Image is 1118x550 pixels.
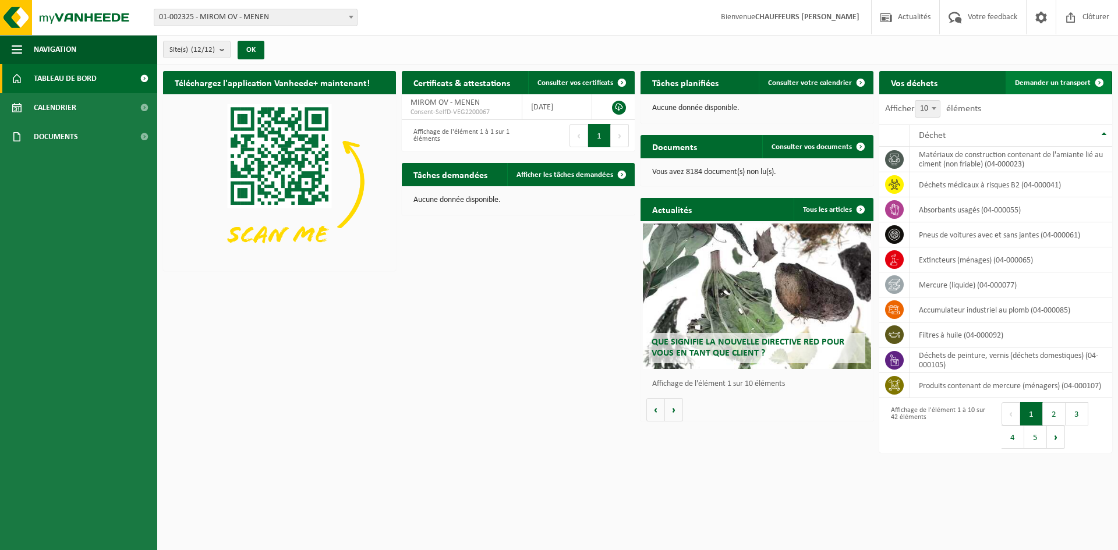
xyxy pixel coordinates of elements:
[402,163,499,186] h2: Tâches demandées
[910,373,1112,398] td: produits contenant de mercure (ménagers) (04-000107)
[641,135,709,158] h2: Documents
[163,94,396,269] img: Download de VHEPlus App
[1047,425,1065,449] button: Next
[665,398,683,421] button: Volgende
[238,41,264,59] button: OK
[588,124,611,147] button: 1
[762,135,872,158] a: Consulter vos documents
[34,93,76,122] span: Calendrier
[569,124,588,147] button: Previous
[413,196,623,204] p: Aucune donnée disponible.
[910,272,1112,297] td: mercure (liquide) (04-000077)
[885,104,981,113] label: Afficher éléments
[910,197,1112,222] td: absorbants usagés (04-000055)
[537,79,613,87] span: Consulter vos certificats
[641,71,730,94] h2: Tâches planifiées
[1006,71,1111,94] a: Demander un transport
[652,104,862,112] p: Aucune donnée disponible.
[910,297,1112,322] td: accumulateur industriel au plomb (04-000085)
[169,41,215,59] span: Site(s)
[611,124,629,147] button: Next
[408,123,512,148] div: Affichage de l'élément 1 à 1 sur 1 éléments
[646,398,665,421] button: Vorige
[915,101,940,117] span: 10
[1002,425,1024,449] button: 4
[652,168,862,176] p: Vous avez 8184 document(s) non lu(s).
[641,198,703,221] h2: Actualités
[163,71,381,94] h2: Téléchargez l'application Vanheede+ maintenant!
[910,222,1112,247] td: pneus de voitures avec et sans jantes (04-000061)
[191,46,215,54] count: (12/12)
[34,35,76,64] span: Navigation
[34,122,78,151] span: Documents
[516,171,613,179] span: Afficher les tâches demandées
[794,198,872,221] a: Tous les articles
[755,13,859,22] strong: CHAUFFEURS [PERSON_NAME]
[402,71,522,94] h2: Certificats & attestations
[1043,402,1066,425] button: 2
[915,100,940,118] span: 10
[507,163,634,186] a: Afficher les tâches demandées
[411,108,513,117] span: Consent-SelfD-VEG2200067
[919,131,946,140] span: Déchet
[163,41,231,58] button: Site(s)(12/12)
[411,98,480,107] span: MIROM OV - MENEN
[154,9,357,26] span: 01-002325 - MIROM OV - MENEN
[34,64,97,93] span: Tableau de bord
[910,347,1112,373] td: déchets de peinture, vernis (déchets domestiques) (04-000105)
[879,71,949,94] h2: Vos déchets
[1015,79,1091,87] span: Demander un transport
[1024,425,1047,449] button: 5
[910,172,1112,197] td: déchets médicaux à risques B2 (04-000041)
[522,94,592,120] td: [DATE]
[910,247,1112,272] td: extincteurs (ménages) (04-000065)
[1002,402,1020,425] button: Previous
[910,147,1112,172] td: matériaux de construction contenant de l'amiante lié au ciment (non friable) (04-000023)
[528,71,634,94] a: Consulter vos certificats
[910,322,1112,347] td: filtres à huile (04-000092)
[652,380,868,388] p: Affichage de l'élément 1 sur 10 éléments
[772,143,852,151] span: Consulter vos documents
[1066,402,1088,425] button: 3
[885,401,990,450] div: Affichage de l'élément 1 à 10 sur 42 éléments
[759,71,872,94] a: Consulter votre calendrier
[1020,402,1043,425] button: 1
[768,79,852,87] span: Consulter votre calendrier
[652,338,844,358] span: Que signifie la nouvelle directive RED pour vous en tant que client ?
[643,223,871,369] a: Que signifie la nouvelle directive RED pour vous en tant que client ?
